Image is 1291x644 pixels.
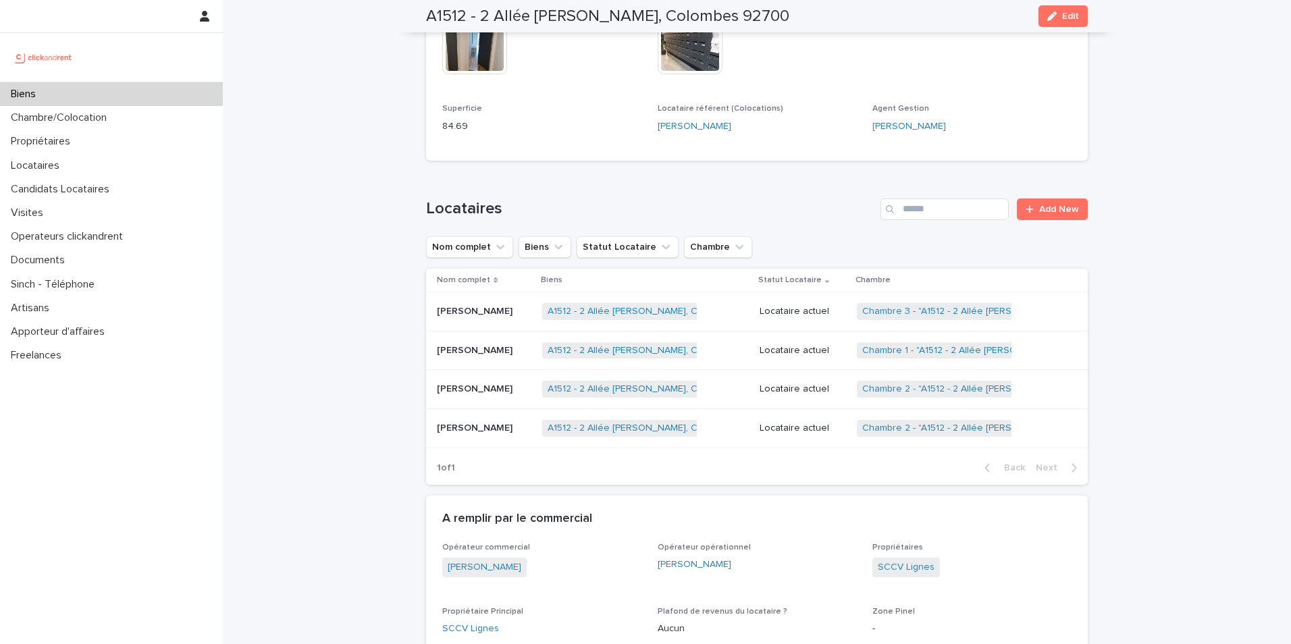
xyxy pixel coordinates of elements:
p: Chambre [855,273,891,288]
img: UCB0brd3T0yccxBKYDjQ [11,44,76,71]
p: Locataire actuel [760,423,846,434]
h1: Locataires [426,199,875,219]
p: 1 of 1 [426,452,466,485]
button: Chambre [684,236,752,258]
a: A1512 - 2 Allée [PERSON_NAME], Colombes 92700 [548,306,767,317]
span: Add New [1039,205,1079,214]
a: Chambre 3 - "A1512 - 2 Allée [PERSON_NAME], Colombes 92700" [862,306,1144,317]
button: Statut Locataire [577,236,679,258]
a: A1512 - 2 Allée [PERSON_NAME], Colombes 92700 [548,423,767,434]
span: Agent Gestion [872,105,929,113]
a: [PERSON_NAME] [872,119,946,134]
a: [PERSON_NAME] [448,560,521,574]
p: Sinch - Téléphone [5,278,105,291]
span: Back [996,463,1025,473]
a: A1512 - 2 Allée [PERSON_NAME], Colombes 92700 [548,383,767,395]
a: Add New [1017,198,1088,220]
p: [PERSON_NAME] [437,303,515,317]
a: [PERSON_NAME] [658,119,731,134]
h2: A remplir par le commercial [442,512,592,527]
button: Back [974,462,1030,474]
a: Chambre 2 - "A1512 - 2 Allée [PERSON_NAME], Colombes 92700" [862,383,1144,395]
tr: [PERSON_NAME][PERSON_NAME] A1512 - 2 Allée [PERSON_NAME], Colombes 92700 Locataire actuelChambre ... [426,370,1088,409]
p: Documents [5,254,76,267]
p: Nom complet [437,273,490,288]
p: Statut Locataire [758,273,822,288]
span: Plafond de revenus du locataire ? [658,608,787,616]
p: Freelances [5,349,72,362]
tr: [PERSON_NAME][PERSON_NAME] A1512 - 2 Allée [PERSON_NAME], Colombes 92700 Locataire actuelChambre ... [426,292,1088,331]
p: Aucun [658,622,857,636]
tr: [PERSON_NAME][PERSON_NAME] A1512 - 2 Allée [PERSON_NAME], Colombes 92700 Locataire actuelChambre ... [426,331,1088,370]
p: Operateurs clickandrent [5,230,134,243]
p: Biens [541,273,562,288]
span: Next [1036,463,1065,473]
p: Visites [5,207,54,219]
span: Propriétaire Principal [442,608,523,616]
input: Search [880,198,1009,220]
span: Superficie [442,105,482,113]
span: Zone Pinel [872,608,915,616]
p: Locataire actuel [760,345,846,356]
span: Opérateur commercial [442,543,530,552]
button: Edit [1038,5,1088,27]
span: Propriétaires [872,543,923,552]
p: Locataire actuel [760,383,846,395]
p: Apporteur d'affaires [5,325,115,338]
p: Candidats Locataires [5,183,120,196]
p: Locataires [5,159,70,172]
p: Propriétaires [5,135,81,148]
a: SCCV Lignes [878,560,934,574]
a: Chambre 2 - "A1512 - 2 Allée [PERSON_NAME], Colombes 92700" [862,423,1144,434]
p: Artisans [5,302,60,315]
button: Nom complet [426,236,513,258]
button: Biens [519,236,571,258]
p: Chambre/Colocation [5,111,117,124]
a: [PERSON_NAME] [658,558,731,572]
p: 84.69 [442,119,641,134]
p: Locataire actuel [760,306,846,317]
a: Chambre 1 - "A1512 - 2 Allée [PERSON_NAME], Colombes 92700" [862,345,1142,356]
p: [PERSON_NAME] [437,342,515,356]
a: A1512 - 2 Allée [PERSON_NAME], Colombes 92700 [548,345,767,356]
p: - [872,622,1072,636]
p: Biens [5,88,47,101]
p: [PERSON_NAME] [437,381,515,395]
span: Edit [1062,11,1079,21]
span: Opérateur opérationnel [658,543,751,552]
p: [PERSON_NAME] [437,420,515,434]
span: Locataire référent (Colocations) [658,105,783,113]
a: SCCV Lignes [442,622,499,636]
tr: [PERSON_NAME][PERSON_NAME] A1512 - 2 Allée [PERSON_NAME], Colombes 92700 Locataire actuelChambre ... [426,409,1088,448]
button: Next [1030,462,1088,474]
h2: A1512 - 2 Allée [PERSON_NAME], Colombes 92700 [426,7,789,26]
